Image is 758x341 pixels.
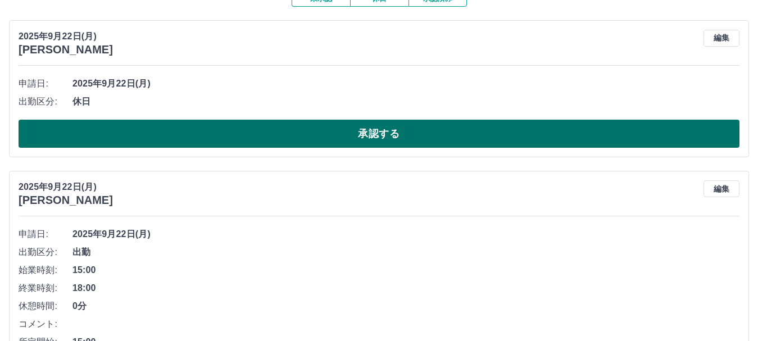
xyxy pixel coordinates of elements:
[72,299,739,313] span: 0分
[703,30,739,47] button: 編集
[19,281,72,295] span: 終業時刻:
[72,77,739,90] span: 2025年9月22日(月)
[19,43,113,56] h3: [PERSON_NAME]
[19,180,113,194] p: 2025年9月22日(月)
[19,263,72,277] span: 始業時刻:
[19,317,72,331] span: コメント:
[19,77,72,90] span: 申請日:
[703,180,739,197] button: 編集
[72,228,739,241] span: 2025年9月22日(月)
[72,281,739,295] span: 18:00
[19,194,113,207] h3: [PERSON_NAME]
[19,228,72,241] span: 申請日:
[19,120,739,148] button: 承認する
[72,95,739,108] span: 休日
[72,245,739,259] span: 出勤
[19,299,72,313] span: 休憩時間:
[19,30,113,43] p: 2025年9月22日(月)
[72,263,739,277] span: 15:00
[19,245,72,259] span: 出勤区分:
[19,95,72,108] span: 出勤区分:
